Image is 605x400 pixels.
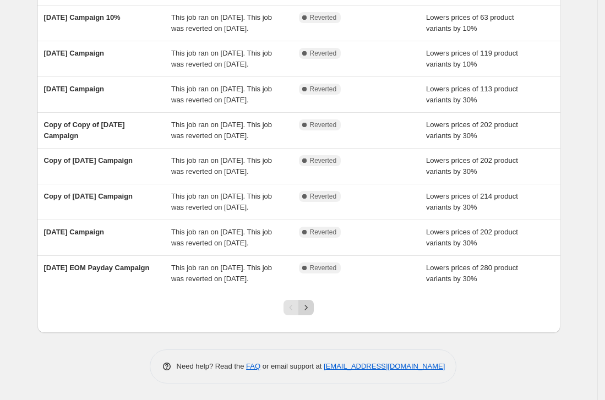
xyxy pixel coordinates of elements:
[310,192,337,201] span: Reverted
[426,156,518,176] span: Lowers prices of 202 product variants by 30%
[426,192,518,211] span: Lowers prices of 214 product variants by 30%
[171,13,272,32] span: This job ran on [DATE]. This job was reverted on [DATE].
[310,156,337,165] span: Reverted
[171,192,272,211] span: This job ran on [DATE]. This job was reverted on [DATE].
[171,264,272,283] span: This job ran on [DATE]. This job was reverted on [DATE].
[171,120,272,140] span: This job ran on [DATE]. This job was reverted on [DATE].
[44,156,133,165] span: Copy of [DATE] Campaign
[310,85,337,94] span: Reverted
[44,264,150,272] span: [DATE] EOM Payday Campaign
[44,228,105,236] span: [DATE] Campaign
[310,228,337,237] span: Reverted
[324,362,445,370] a: [EMAIL_ADDRESS][DOMAIN_NAME]
[44,120,125,140] span: Copy of Copy of [DATE] Campaign
[171,156,272,176] span: This job ran on [DATE]. This job was reverted on [DATE].
[426,228,518,247] span: Lowers prices of 202 product variants by 30%
[310,49,337,58] span: Reverted
[426,49,518,68] span: Lowers prices of 119 product variants by 10%
[177,362,247,370] span: Need help? Read the
[44,13,121,21] span: [DATE] Campaign 10%
[284,300,314,315] nav: Pagination
[171,49,272,68] span: This job ran on [DATE]. This job was reverted on [DATE].
[310,120,337,129] span: Reverted
[426,264,518,283] span: Lowers prices of 280 product variants by 30%
[246,362,260,370] a: FAQ
[426,85,518,104] span: Lowers prices of 113 product variants by 30%
[298,300,314,315] button: Next
[44,192,133,200] span: Copy of [DATE] Campaign
[426,120,518,140] span: Lowers prices of 202 product variants by 30%
[260,362,324,370] span: or email support at
[310,264,337,272] span: Reverted
[44,85,105,93] span: [DATE] Campaign
[171,85,272,104] span: This job ran on [DATE]. This job was reverted on [DATE].
[171,228,272,247] span: This job ran on [DATE]. This job was reverted on [DATE].
[426,13,514,32] span: Lowers prices of 63 product variants by 10%
[310,13,337,22] span: Reverted
[44,49,105,57] span: [DATE] Campaign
